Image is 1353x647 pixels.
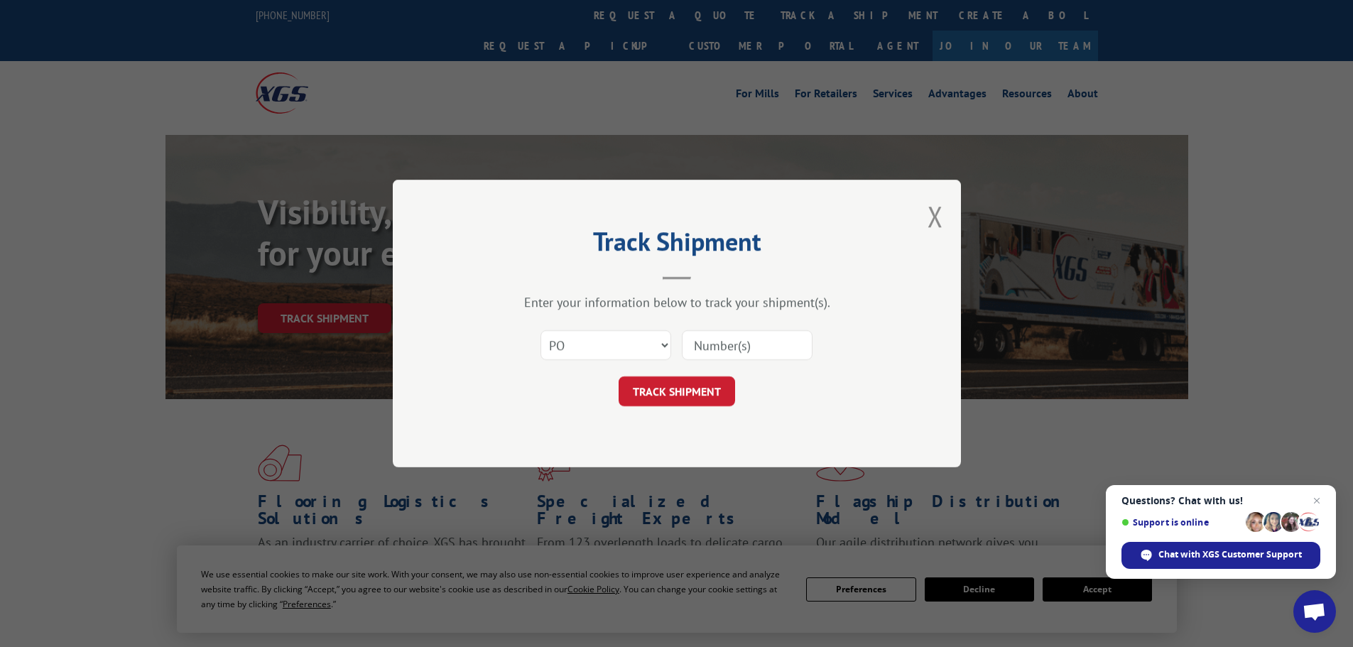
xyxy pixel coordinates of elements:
[619,376,735,406] button: TRACK SHIPMENT
[1121,495,1320,506] span: Questions? Chat with us!
[1293,590,1336,633] div: Open chat
[928,197,943,235] button: Close modal
[1121,542,1320,569] div: Chat with XGS Customer Support
[464,232,890,259] h2: Track Shipment
[464,294,890,310] div: Enter your information below to track your shipment(s).
[1308,492,1325,509] span: Close chat
[682,330,813,360] input: Number(s)
[1121,517,1241,528] span: Support is online
[1158,548,1302,561] span: Chat with XGS Customer Support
